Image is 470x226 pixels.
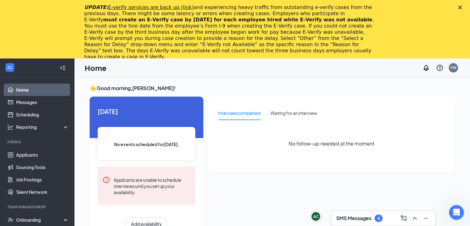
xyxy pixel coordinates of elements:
svg: WorkstreamLogo [7,64,13,71]
div: and experiencing heavy traffic from outstanding e-verify cases from the previous days. There migh... [84,4,376,60]
div: Applicants are unable to schedule interviews until you set up your availability. [114,176,190,195]
svg: UserCheck [7,217,14,223]
div: Team Management [7,204,68,210]
div: 4 [377,216,380,221]
a: Sourcing Tools [16,161,69,173]
svg: QuestionInfo [436,64,443,72]
div: AC [313,214,319,219]
a: Home [16,84,69,96]
a: Scheduling [16,108,69,121]
h3: 👋 Good morning, [PERSON_NAME] ! [90,85,455,92]
button: ChevronUp [410,213,420,223]
a: Messages [16,96,69,108]
button: Minimize [421,213,431,223]
b: must create an E‑Verify case by [DATE] for each employee hired while E‑Verify was not available [103,17,372,23]
a: Talent Network [16,186,69,198]
svg: Analysis [7,124,14,130]
div: Interview completed [218,110,260,116]
div: FW [451,65,456,70]
i: UPDATE: [84,4,194,10]
svg: ChevronUp [411,215,418,222]
div: Close [458,6,464,9]
svg: Minimize [422,215,430,222]
svg: Error [103,176,110,184]
svg: Notifications [422,64,430,72]
div: Reporting [16,124,69,130]
div: Waiting for an interview [270,110,317,116]
iframe: Intercom live chat [449,205,464,220]
h1: Home [85,63,107,73]
span: No events scheduled for [DATE] . [114,141,179,148]
span: No follow-up needed at the moment [289,140,375,147]
svg: ComposeMessage [400,215,407,222]
div: Onboarding [16,217,64,223]
h3: SMS Messages [336,215,371,222]
div: Hiring [7,139,68,145]
a: Applicants [16,149,69,161]
a: Job Postings [16,173,69,186]
span: [DATE] [98,106,195,116]
a: E-verify services are back up (link) [108,4,194,10]
svg: Collapse [60,65,66,71]
button: ComposeMessage [399,213,409,223]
